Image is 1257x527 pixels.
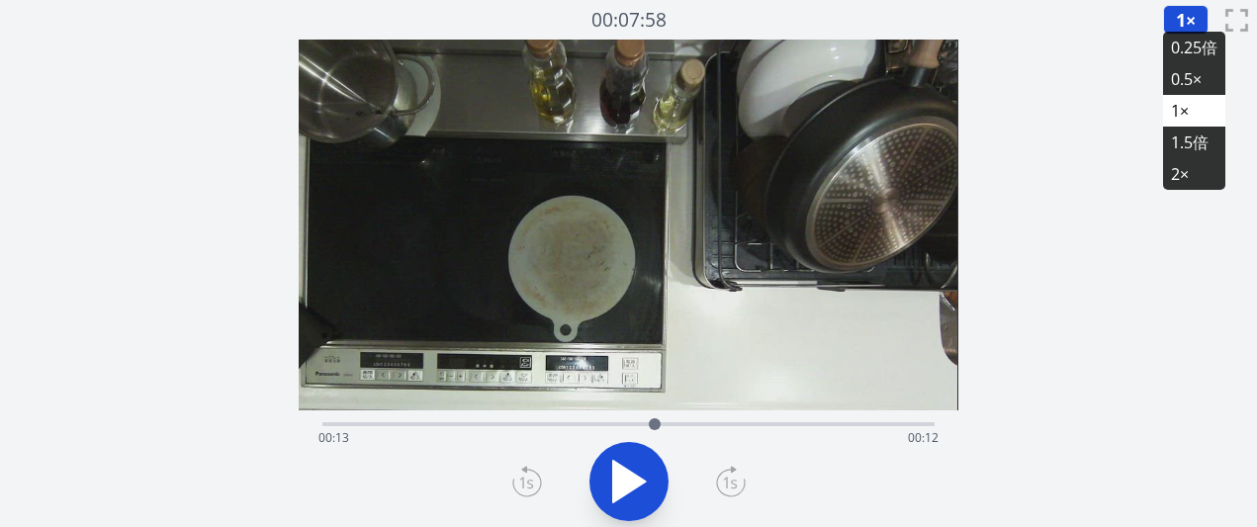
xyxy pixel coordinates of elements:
[908,429,939,446] font: 00:12
[1171,100,1189,122] font: 1×
[1163,5,1209,35] button: 1×
[318,429,349,446] font: 00:13
[1186,8,1196,32] font: ×
[1171,68,1202,90] font: 0.5×
[591,6,667,33] font: 00:07:58
[1171,163,1189,185] font: 2×
[1171,132,1209,153] font: 1.5倍
[1176,8,1186,32] font: 1
[1171,37,1217,58] font: 0.25倍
